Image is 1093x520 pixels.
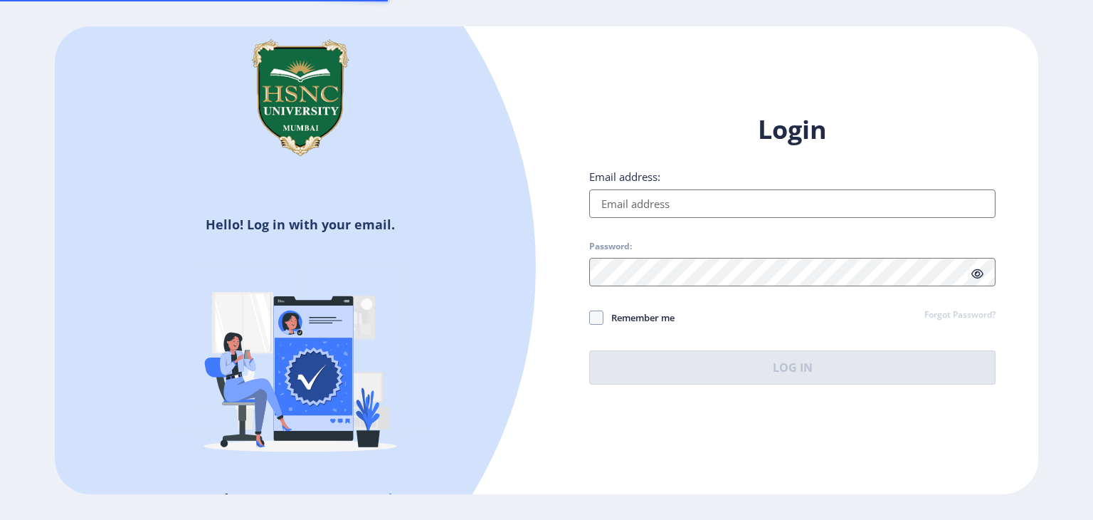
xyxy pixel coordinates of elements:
[589,241,632,252] label: Password:
[589,189,996,218] input: Email address
[603,309,675,326] span: Remember me
[359,489,424,510] a: Register
[924,309,996,322] a: Forgot Password?
[65,488,536,511] h5: Don't have an account?
[229,26,371,169] img: hsnc.png
[589,350,996,385] button: Log In
[589,113,996,147] h1: Login
[176,239,425,488] img: Verified-rafiki.svg
[589,170,660,184] label: Email address:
